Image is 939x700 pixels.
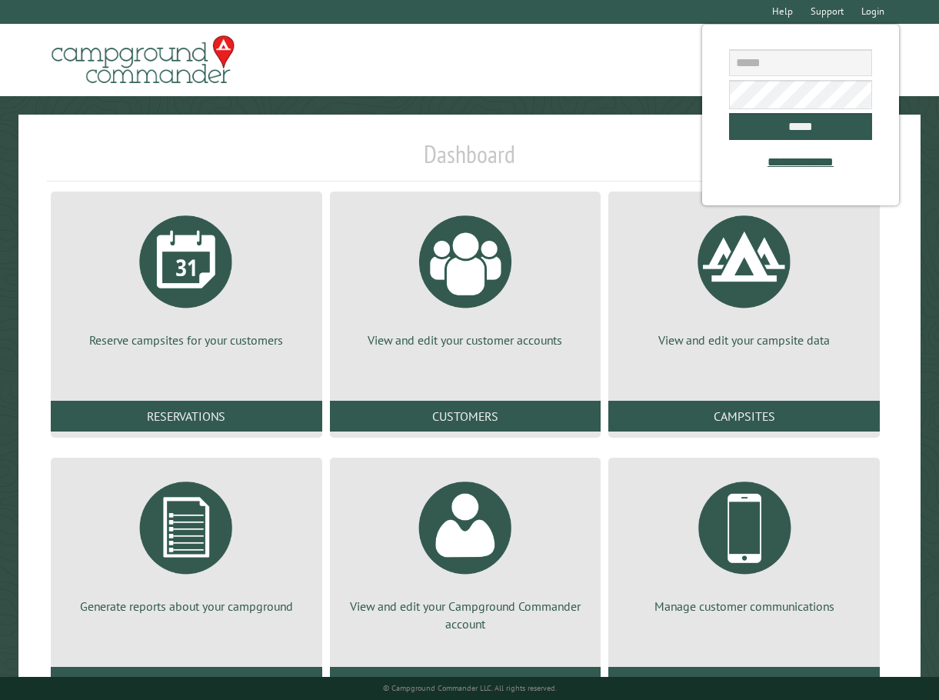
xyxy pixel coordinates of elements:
[69,470,304,615] a: Generate reports about your campground
[627,332,861,348] p: View and edit your campsite data
[69,332,304,348] p: Reserve campsites for your customers
[348,204,583,348] a: View and edit your customer accounts
[330,401,601,432] a: Customers
[348,470,583,632] a: View and edit your Campground Commander account
[47,139,892,182] h1: Dashboard
[348,598,583,632] p: View and edit your Campground Commander account
[69,598,304,615] p: Generate reports about your campground
[627,470,861,615] a: Manage customer communications
[608,401,880,432] a: Campsites
[383,683,557,693] small: © Campground Commander LLC. All rights reserved.
[330,667,601,698] a: Account
[348,332,583,348] p: View and edit your customer accounts
[47,30,239,90] img: Campground Commander
[627,598,861,615] p: Manage customer communications
[51,667,322,698] a: Reports
[608,667,880,698] a: Communications
[69,204,304,348] a: Reserve campsites for your customers
[51,401,322,432] a: Reservations
[627,204,861,348] a: View and edit your campsite data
